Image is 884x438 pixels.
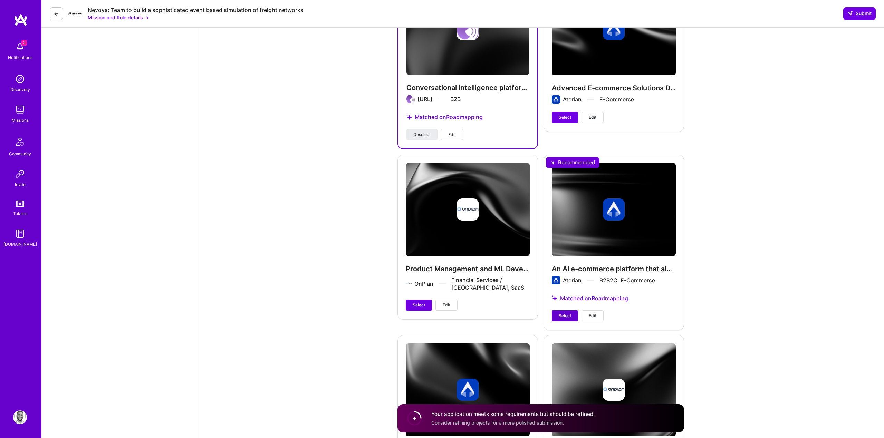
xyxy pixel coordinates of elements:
span: 2 [21,40,27,46]
img: Community [12,134,28,150]
span: Edit [589,114,596,120]
button: Edit [435,300,458,311]
span: Submit [847,10,872,17]
i: icon SendLight [847,11,853,16]
span: Select [559,313,571,319]
img: guide book [13,227,27,241]
div: Tokens [13,210,27,217]
img: User Avatar [13,410,27,424]
img: bell [13,40,27,54]
span: Select [559,114,571,120]
button: Submit [843,7,876,20]
button: Select [552,112,578,123]
img: Company logo [457,18,479,40]
button: Edit [582,112,604,123]
img: logo [14,14,28,26]
span: Edit [589,313,596,319]
div: Matched on Roadmapping [406,105,529,129]
div: Invite [15,181,26,188]
div: Missions [12,117,29,124]
div: null [843,7,876,20]
button: Edit [441,129,463,140]
div: [DOMAIN_NAME] [3,241,37,248]
h4: Conversational intelligence platform for sales personas in Zoominfo [406,83,529,92]
img: teamwork [13,103,27,117]
img: Company Logo [68,12,82,15]
span: Deselect [413,132,431,138]
span: Edit [443,302,450,308]
span: Edit [448,132,456,138]
button: Select [406,300,432,311]
button: Deselect [406,129,438,140]
img: Company logo [406,95,415,103]
a: User Avatar [11,410,29,424]
div: Notifications [8,54,32,61]
div: Community [9,150,31,157]
button: Select [552,310,578,321]
img: tokens [16,201,24,207]
button: Edit [582,310,604,321]
div: Discovery [10,86,30,93]
i: icon LeftArrowDark [54,11,59,17]
img: discovery [13,72,27,86]
button: Mission and Role details → [88,14,149,21]
div: Nevoya: Team to build a sophisticated event based simulation of freight networks [88,7,304,14]
div: [URL] B2B [417,95,461,103]
i: icon StarsPurple [406,114,412,120]
span: Consider refining projects for a more polished submission. [431,420,564,426]
span: Select [413,302,425,308]
h4: Your application meets some requirements but should be refined. [431,410,595,418]
img: Invite [13,167,27,181]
